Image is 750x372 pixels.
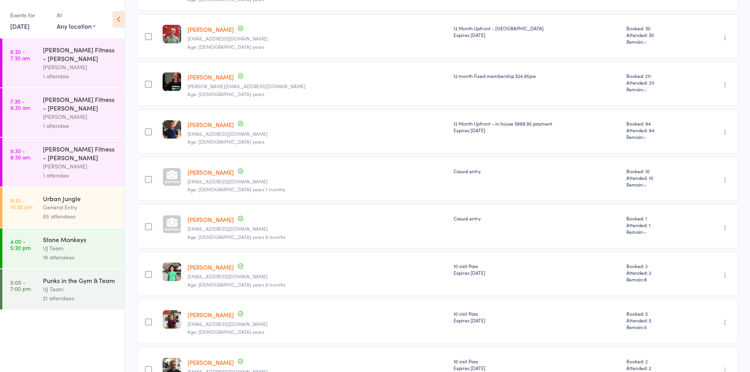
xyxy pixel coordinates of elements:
span: Remain: [626,324,688,330]
div: Expires [DATE] [454,269,620,276]
div: 12 Month Upfront - in house $999.95 payment [454,120,620,133]
div: 10 visit Pass [454,263,620,276]
time: 6:30 - 7:30 am [10,48,30,61]
span: Booked: 2 [626,358,688,365]
span: Age: [DEMOGRAPHIC_DATA] years [187,138,264,145]
div: 21 attendees [43,294,118,303]
small: bjfoxy2008@gmail.com [187,179,447,184]
a: 5:00 -7:00 pmPunks in the Gym & TeamUJ Team21 attendees [2,269,125,309]
span: Attended: 2 [626,269,688,276]
time: 8:30 - 9:30 am [10,148,30,160]
div: 10 visit Pass [454,310,620,324]
span: Attended: 1 [626,222,688,228]
a: [PERSON_NAME] [187,311,234,319]
a: [PERSON_NAME] [187,358,234,366]
div: Events for [10,9,49,22]
span: Booked: 5 [626,310,688,317]
span: Age: [DEMOGRAPHIC_DATA] years 7 months [187,186,285,192]
a: [PERSON_NAME] [187,168,234,176]
div: 10 visit Pass [454,358,620,371]
img: image1623324808.png [163,120,181,139]
span: Attended: 2 [626,365,688,371]
a: 9:30 -10:30 pmUrban JungleGeneral Entry65 attendees [2,187,125,228]
div: [PERSON_NAME] Fitness - [PERSON_NAME] [43,95,118,112]
div: 65 attendees [43,212,118,221]
img: image1699001970.png [163,263,181,281]
span: Attended: 94 [626,127,688,133]
a: [PERSON_NAME] [187,120,234,129]
span: Booked: 2 [626,263,688,269]
span: Remain: [626,228,688,235]
div: [PERSON_NAME] [43,63,118,72]
a: [PERSON_NAME] [187,25,234,33]
span: Booked: 10 [626,168,688,174]
a: 7:30 -8:30 am[PERSON_NAME] Fitness - [PERSON_NAME][PERSON_NAME]1 attendee [2,88,125,137]
span: Attended: 30 [626,31,688,38]
div: 1 attendee [43,72,118,81]
a: 8:30 -9:30 am[PERSON_NAME] Fitness - [PERSON_NAME][PERSON_NAME]1 attendee [2,138,125,187]
span: Booked: 1 [626,215,688,222]
img: image1617868052.png [163,310,181,329]
span: - [644,86,646,93]
span: Age: [DEMOGRAPHIC_DATA] years 6 months [187,233,285,240]
span: 5 [644,324,647,330]
span: Age: [DEMOGRAPHIC_DATA] years [187,328,264,335]
div: Casual entry [454,168,620,174]
div: UJ Team [43,244,118,253]
div: [PERSON_NAME] [43,112,118,121]
time: 5:00 - 7:00 pm [10,279,31,292]
img: image1583136463.png [163,72,181,91]
span: Age: [DEMOGRAPHIC_DATA] years [187,91,264,97]
span: Remain: [626,86,688,93]
div: General Entry [43,203,118,212]
div: UJ Team [43,285,118,294]
span: Attended: 10 [626,174,688,181]
span: Attended: 211 [626,79,688,86]
span: - [644,228,646,235]
div: Expires [DATE] [454,365,620,371]
span: - [644,181,646,188]
a: [PERSON_NAME] [187,263,234,271]
time: 4:00 - 5:30 pm [10,238,31,251]
div: [PERSON_NAME] Fitness - [PERSON_NAME] [43,144,118,162]
small: iwatono@gmail.com [187,321,447,327]
div: 1 attendee [43,121,118,130]
div: 12 month Fixed membership $24.95pw [454,72,620,79]
time: 9:30 - 10:30 pm [10,197,33,210]
div: Stone Monkeys [43,235,118,244]
a: [PERSON_NAME] [187,73,234,81]
a: 6:30 -7:30 am[PERSON_NAME] Fitness - [PERSON_NAME][PERSON_NAME]1 attendee [2,39,125,87]
div: Casual entry [454,215,620,222]
div: [PERSON_NAME] Fitness - [PERSON_NAME] [43,45,118,63]
span: 8 [644,276,647,283]
img: image1632625781.png [163,25,181,43]
small: mikewatt@gmail.com [187,131,447,137]
span: Remain: [626,276,688,283]
div: At [57,9,96,22]
div: Expires [DATE] [454,317,620,324]
small: chrisyoungperth@gmail.com [187,36,447,41]
div: 1 attendee [43,171,118,180]
time: 7:30 - 8:30 am [10,98,30,111]
a: 4:00 -5:30 pmStone MonkeysUJ Team16 attendees [2,228,125,268]
div: [PERSON_NAME] [43,162,118,171]
span: Age: [DEMOGRAPHIC_DATA] years [187,43,264,50]
span: - [644,38,646,45]
div: Punks in the Gym & Team [43,276,118,285]
div: Urban Jungle [43,194,118,203]
div: 16 attendees [43,253,118,262]
span: Remain: [626,181,688,188]
div: Expires [DATE] [454,127,620,133]
span: Attended: 5 [626,317,688,324]
span: Remain: [626,38,688,45]
span: Booked: 211 [626,72,688,79]
small: matthewpeteroldakowski@gmail.com [187,274,447,279]
small: Sebastian.menzies@gmail.com [187,83,447,89]
small: bjfoxy2008@gmail.com [187,226,447,231]
span: - [644,133,646,140]
span: Remain: [626,133,688,140]
div: 12 Month Upfront - [GEOGRAPHIC_DATA] [454,25,620,38]
div: Expires [DATE] [454,31,620,38]
a: [DATE] [10,22,30,30]
div: Any location [57,22,96,30]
